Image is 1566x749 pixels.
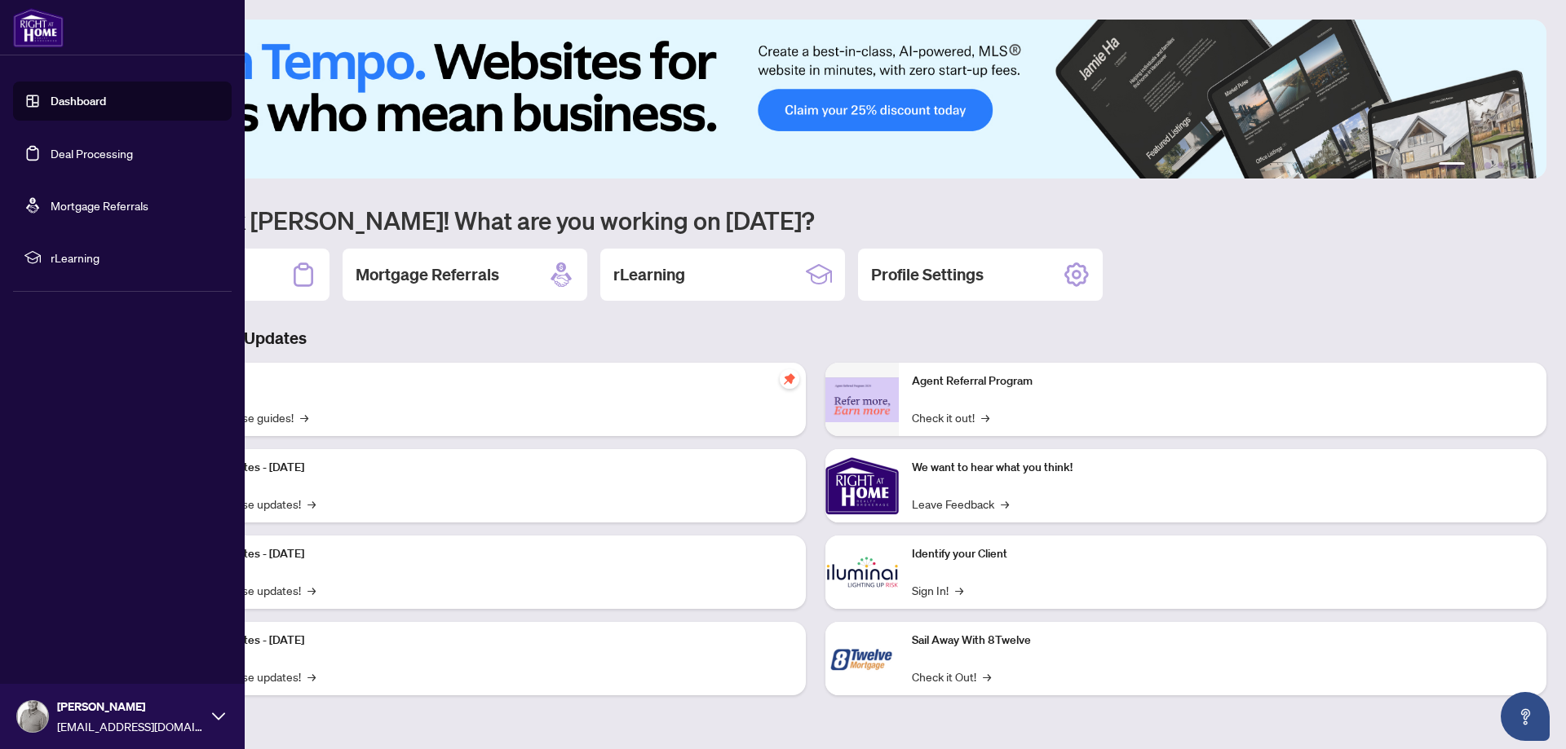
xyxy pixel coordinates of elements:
span: → [300,408,308,426]
p: We want to hear what you think! [912,459,1533,477]
span: → [983,667,991,685]
button: 1 [1439,162,1465,169]
span: → [307,495,316,513]
img: logo [13,8,64,47]
a: Deal Processing [51,146,133,161]
span: [PERSON_NAME] [57,698,204,716]
span: → [981,408,989,426]
p: Platform Updates - [DATE] [171,459,793,477]
p: Agent Referral Program [912,372,1533,390]
button: 6 [1524,162,1530,169]
button: Open asap [1501,692,1550,741]
span: → [307,667,316,685]
span: [EMAIL_ADDRESS][DOMAIN_NAME] [57,717,204,735]
span: pushpin [780,369,799,389]
span: rLearning [51,249,220,267]
p: Identify your Client [912,545,1533,563]
h2: Profile Settings [871,263,984,286]
h2: Mortgage Referrals [356,263,499,286]
button: 4 [1497,162,1504,169]
a: Mortgage Referrals [51,198,148,213]
span: → [1001,495,1009,513]
h1: Welcome back [PERSON_NAME]! What are you working on [DATE]? [85,205,1546,236]
h2: rLearning [613,263,685,286]
a: Check it Out!→ [912,667,991,685]
button: 3 [1484,162,1491,169]
a: Dashboard [51,94,106,108]
a: Check it out!→ [912,408,989,426]
p: Platform Updates - [DATE] [171,632,793,650]
img: Sail Away With 8Twelve [825,622,899,695]
p: Platform Updates - [DATE] [171,545,793,563]
span: → [307,581,316,599]
img: Profile Icon [17,701,48,732]
img: Slide 0 [85,20,1546,178]
p: Sail Away With 8Twelve [912,632,1533,650]
button: 5 [1511,162,1517,169]
button: 2 [1471,162,1478,169]
span: → [955,581,963,599]
img: We want to hear what you think! [825,449,899,522]
img: Identify your Client [825,535,899,609]
p: Self-Help [171,372,793,390]
img: Agent Referral Program [825,377,899,422]
a: Leave Feedback→ [912,495,1009,513]
a: Sign In!→ [912,581,963,599]
h3: Brokerage & Industry Updates [85,327,1546,350]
